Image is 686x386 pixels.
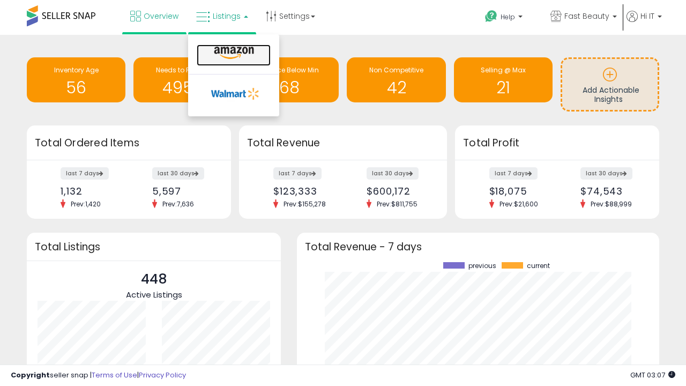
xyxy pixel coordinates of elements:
span: current [527,262,550,270]
label: last 30 days [152,167,204,180]
span: Inventory Age [54,65,99,75]
div: $123,333 [273,185,335,197]
h3: Total Profit [463,136,651,151]
label: last 30 days [367,167,419,180]
a: BB Price Below Min 68 [240,57,339,102]
p: 448 [126,269,182,289]
span: Active Listings [126,289,182,300]
div: seller snap | | [11,370,186,381]
span: Add Actionable Insights [583,85,639,105]
a: Hi IT [627,11,662,35]
span: Prev: 1,420 [65,199,106,209]
a: Help [476,2,541,35]
a: Terms of Use [92,370,137,380]
a: Add Actionable Insights [562,59,658,110]
h3: Total Revenue - 7 days [305,243,651,251]
h3: Total Ordered Items [35,136,223,151]
label: last 7 days [489,167,538,180]
div: $600,172 [367,185,428,197]
h3: Total Listings [35,243,273,251]
span: Prev: $155,278 [278,199,331,209]
h1: 42 [352,79,440,96]
span: Fast Beauty [564,11,609,21]
i: Get Help [484,10,498,23]
span: Prev: $88,999 [585,199,637,209]
span: Listings [213,11,241,21]
a: Inventory Age 56 [27,57,125,102]
div: 5,597 [152,185,212,197]
label: last 30 days [580,167,632,180]
h1: 68 [245,79,333,96]
label: last 7 days [61,167,109,180]
h1: 21 [459,79,547,96]
div: 1,132 [61,185,121,197]
span: Needs to Reprice [156,65,210,75]
h3: Total Revenue [247,136,439,151]
span: Hi IT [640,11,654,21]
a: Non Competitive 42 [347,57,445,102]
span: previous [468,262,496,270]
a: Needs to Reprice 4956 [133,57,232,102]
h1: 56 [32,79,120,96]
label: last 7 days [273,167,322,180]
span: Non Competitive [369,65,423,75]
div: $18,075 [489,185,549,197]
span: BB Price Below Min [260,65,319,75]
div: $74,543 [580,185,640,197]
a: Privacy Policy [139,370,186,380]
span: Prev: 7,636 [157,199,199,209]
span: Help [501,12,515,21]
span: Selling @ Max [481,65,526,75]
h1: 4956 [139,79,227,96]
span: Prev: $811,755 [371,199,423,209]
a: Selling @ Max 21 [454,57,553,102]
span: 2025-08-18 03:07 GMT [630,370,675,380]
span: Overview [144,11,178,21]
span: Prev: $21,600 [494,199,543,209]
strong: Copyright [11,370,50,380]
